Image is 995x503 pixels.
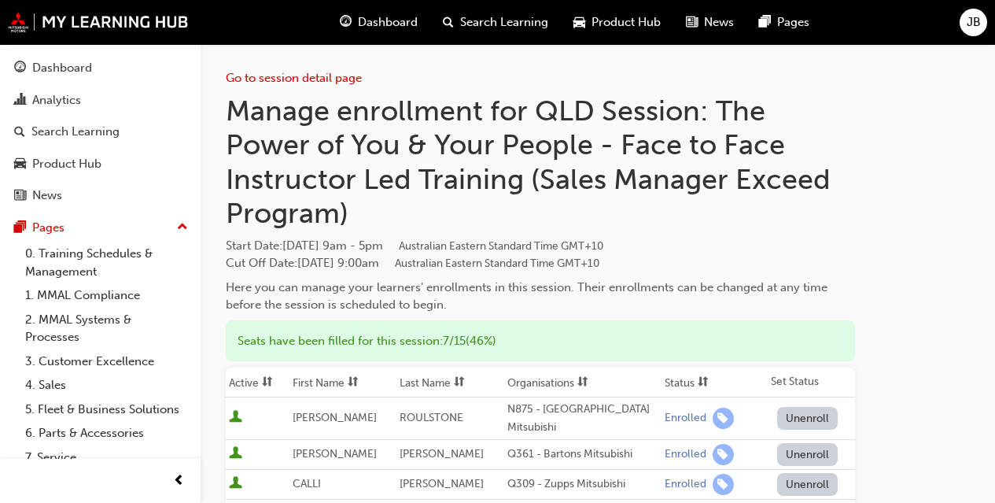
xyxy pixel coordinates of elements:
[686,13,698,32] span: news-icon
[262,376,273,390] span: sorting-icon
[14,189,26,203] span: news-icon
[768,368,855,398] th: Set Status
[229,446,242,462] span: User is active
[661,368,768,398] th: Toggle SortBy
[348,376,359,390] span: sorting-icon
[967,13,981,31] span: JB
[327,6,430,39] a: guage-iconDashboard
[19,283,194,308] a: 1. MMAL Compliance
[395,257,599,270] span: Australian Eastern Standard Time GMT+10
[226,368,289,398] th: Toggle SortBy
[698,376,709,390] span: sorting-icon
[19,242,194,283] a: 0. Training Schedules & Management
[32,219,64,237] div: Pages
[19,350,194,374] a: 3. Customer Excellence
[6,213,194,242] button: Pages
[396,368,503,398] th: Toggle SortBy
[507,446,658,464] div: Q361 - Bartons Mitsubishi
[32,91,81,109] div: Analytics
[400,477,484,490] span: [PERSON_NAME]
[19,398,194,422] a: 5. Fleet & Business Solutions
[226,71,362,85] a: Go to session detail page
[504,368,661,398] th: Toggle SortBy
[293,477,321,490] span: CALLI
[454,376,465,390] span: sorting-icon
[759,13,771,32] span: pages-icon
[32,187,62,205] div: News
[665,411,706,426] div: Enrolled
[777,407,838,430] button: Unenroll
[399,239,603,253] span: Australian Eastern Standard Time GMT+10
[665,447,706,462] div: Enrolled
[460,13,548,31] span: Search Learning
[340,13,352,32] span: guage-icon
[777,473,838,496] button: Unenroll
[14,221,26,235] span: pages-icon
[713,474,734,495] span: learningRecordVerb_ENROLL-icon
[6,181,194,210] a: News
[507,475,658,494] div: Q309 - Zupps Mitsubishi
[960,9,987,36] button: JB
[8,12,189,32] img: mmal
[229,410,242,426] span: User is active
[443,13,454,32] span: search-icon
[177,217,188,238] span: up-icon
[777,443,838,466] button: Unenroll
[226,256,599,270] span: Cut Off Date : [DATE] 9:00am
[507,401,658,436] div: N875 - [GEOGRAPHIC_DATA] Mitsubishi
[32,59,92,77] div: Dashboard
[19,421,194,446] a: 6. Parts & Accessories
[704,13,734,31] span: News
[173,472,185,491] span: prev-icon
[665,477,706,492] div: Enrolled
[14,94,26,108] span: chart-icon
[226,320,855,362] div: Seats have been filled for this session : 7 / 15 ( 46% )
[777,13,809,31] span: Pages
[6,117,194,146] a: Search Learning
[19,373,194,398] a: 4. Sales
[293,411,377,424] span: [PERSON_NAME]
[32,155,101,173] div: Product Hub
[573,13,585,32] span: car-icon
[561,6,673,39] a: car-iconProduct Hub
[577,376,588,390] span: sorting-icon
[289,368,396,398] th: Toggle SortBy
[400,411,463,424] span: ROULSTONE
[6,150,194,179] a: Product Hub
[226,94,855,231] h1: Manage enrollment for QLD Session: The Power of You & Your People - Face to Face Instructor Led T...
[226,279,855,314] div: Here you can manage your learners' enrollments in this session. Their enrollments can be changed ...
[6,50,194,213] button: DashboardAnalyticsSearch LearningProduct HubNews
[358,13,418,31] span: Dashboard
[226,237,855,255] span: Start Date :
[14,125,25,139] span: search-icon
[746,6,822,39] a: pages-iconPages
[14,61,26,76] span: guage-icon
[713,408,734,429] span: learningRecordVerb_ENROLL-icon
[6,54,194,83] a: Dashboard
[19,446,194,470] a: 7. Service
[293,447,377,460] span: [PERSON_NAME]
[673,6,746,39] a: news-iconNews
[31,123,120,141] div: Search Learning
[713,444,734,465] span: learningRecordVerb_ENROLL-icon
[6,86,194,115] a: Analytics
[229,476,242,492] span: User is active
[282,239,603,253] span: [DATE] 9am - 5pm
[591,13,661,31] span: Product Hub
[400,447,484,460] span: [PERSON_NAME]
[19,308,194,350] a: 2. MMAL Systems & Processes
[430,6,561,39] a: search-iconSearch Learning
[14,157,26,172] span: car-icon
